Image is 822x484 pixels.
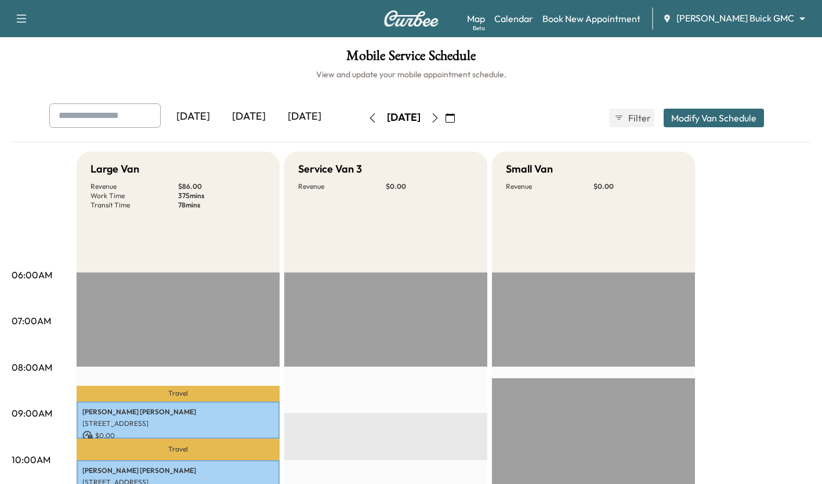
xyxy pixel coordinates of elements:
[90,200,178,210] p: Transit Time
[387,110,421,125] div: [DATE]
[473,24,485,33] div: Beta
[12,314,51,328] p: 07:00AM
[82,466,274,475] p: [PERSON_NAME] [PERSON_NAME]
[12,49,810,69] h1: Mobile Service Schedule
[12,360,52,374] p: 08:00AM
[12,268,52,282] p: 06:00AM
[298,182,386,191] p: Revenue
[178,182,266,191] p: $ 86.00
[77,386,280,401] p: Travel
[467,12,485,26] a: MapBeta
[676,12,794,25] span: [PERSON_NAME] Buick GMC
[277,103,332,130] div: [DATE]
[221,103,277,130] div: [DATE]
[90,191,178,200] p: Work Time
[12,406,52,420] p: 09:00AM
[609,109,654,127] button: Filter
[298,161,362,177] h5: Service Van 3
[165,103,221,130] div: [DATE]
[506,161,553,177] h5: Small Van
[178,191,266,200] p: 375 mins
[90,182,178,191] p: Revenue
[593,182,681,191] p: $ 0.00
[82,419,274,428] p: [STREET_ADDRESS]
[542,12,640,26] a: Book New Appointment
[12,69,810,80] h6: View and update your mobile appointment schedule.
[664,109,764,127] button: Modify Van Schedule
[386,182,473,191] p: $ 0.00
[628,111,649,125] span: Filter
[77,439,280,460] p: Travel
[383,10,439,27] img: Curbee Logo
[82,407,274,417] p: [PERSON_NAME] [PERSON_NAME]
[506,182,593,191] p: Revenue
[12,453,50,467] p: 10:00AM
[494,12,533,26] a: Calendar
[90,161,139,177] h5: Large Van
[82,431,274,441] p: $ 0.00
[178,200,266,210] p: 78 mins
